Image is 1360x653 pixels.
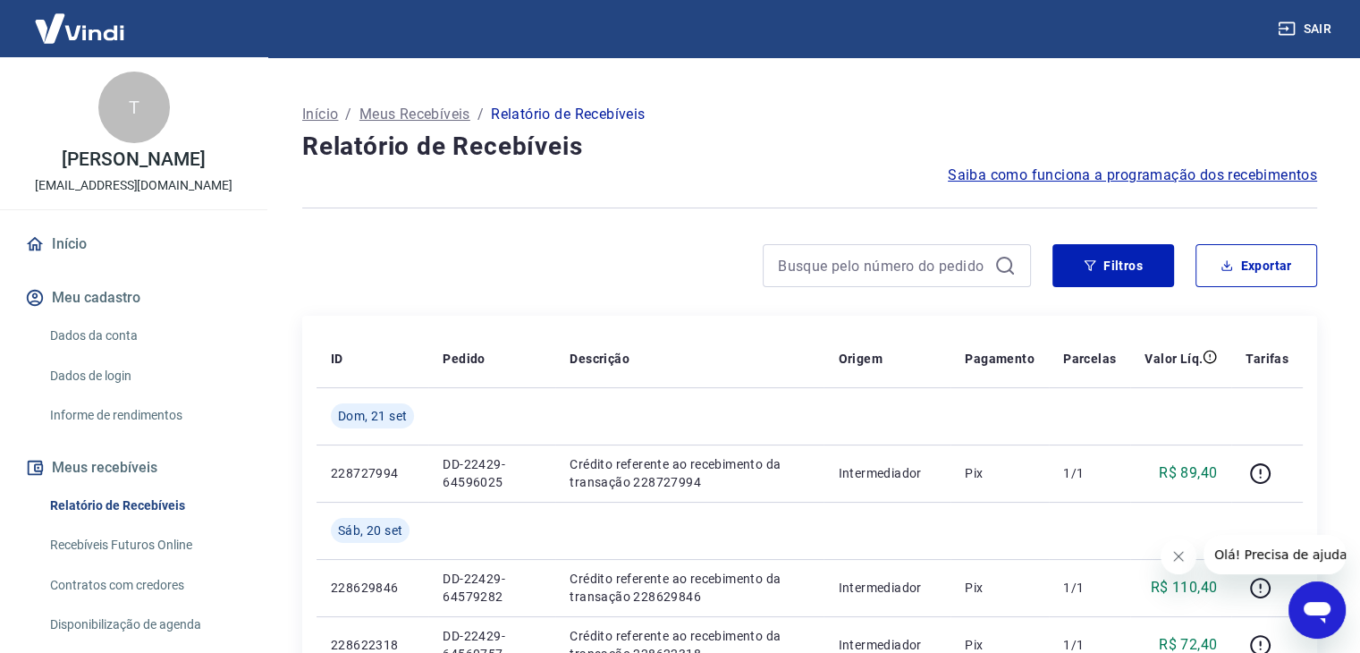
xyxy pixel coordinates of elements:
[43,527,246,564] a: Recebíveis Futuros Online
[21,1,138,55] img: Vindi
[1274,13,1339,46] button: Sair
[491,104,645,125] p: Relatório de Recebíveis
[331,350,343,368] p: ID
[43,567,246,604] a: Contratos com credores
[35,176,232,195] p: [EMAIL_ADDRESS][DOMAIN_NAME]
[43,397,246,434] a: Informe de rendimentos
[62,150,205,169] p: [PERSON_NAME]
[965,579,1035,597] p: Pix
[965,350,1035,368] p: Pagamento
[965,464,1035,482] p: Pix
[21,225,246,264] a: Início
[838,350,882,368] p: Origem
[1063,579,1116,597] p: 1/1
[1195,244,1317,287] button: Exportar
[21,278,246,318] button: Meu cadastro
[98,72,170,143] div: T
[359,104,470,125] a: Meus Recebíveis
[838,464,936,482] p: Intermediador
[443,570,541,606] p: DD-22429-64579282
[1052,244,1174,287] button: Filtros
[331,579,414,597] p: 228629846
[778,252,987,279] input: Busque pelo número do pedido
[570,455,809,491] p: Crédito referente ao recebimento da transação 228727994
[345,104,351,125] p: /
[331,464,414,482] p: 228727994
[338,407,407,425] span: Dom, 21 set
[338,522,402,539] span: Sáb, 20 set
[43,318,246,354] a: Dados da conta
[838,579,936,597] p: Intermediador
[11,13,150,27] span: Olá! Precisa de ajuda?
[43,488,246,524] a: Relatório de Recebíveis
[948,165,1317,186] a: Saiba como funciona a programação dos recebimentos
[21,448,246,488] button: Meus recebíveis
[1288,581,1346,639] iframe: Botão para abrir a janela de mensagens
[1063,464,1116,482] p: 1/1
[443,455,541,491] p: DD-22429-64596025
[43,606,246,643] a: Disponibilização de agenda
[443,350,485,368] p: Pedido
[43,358,246,394] a: Dados de login
[1063,350,1116,368] p: Parcelas
[570,350,629,368] p: Descrição
[302,129,1317,165] h4: Relatório de Recebíveis
[1246,350,1288,368] p: Tarifas
[570,570,809,606] p: Crédito referente ao recebimento da transação 228629846
[1204,535,1346,574] iframe: Mensagem da empresa
[1151,577,1218,598] p: R$ 110,40
[1159,462,1217,484] p: R$ 89,40
[302,104,338,125] a: Início
[1161,539,1196,574] iframe: Fechar mensagem
[477,104,484,125] p: /
[1145,350,1203,368] p: Valor Líq.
